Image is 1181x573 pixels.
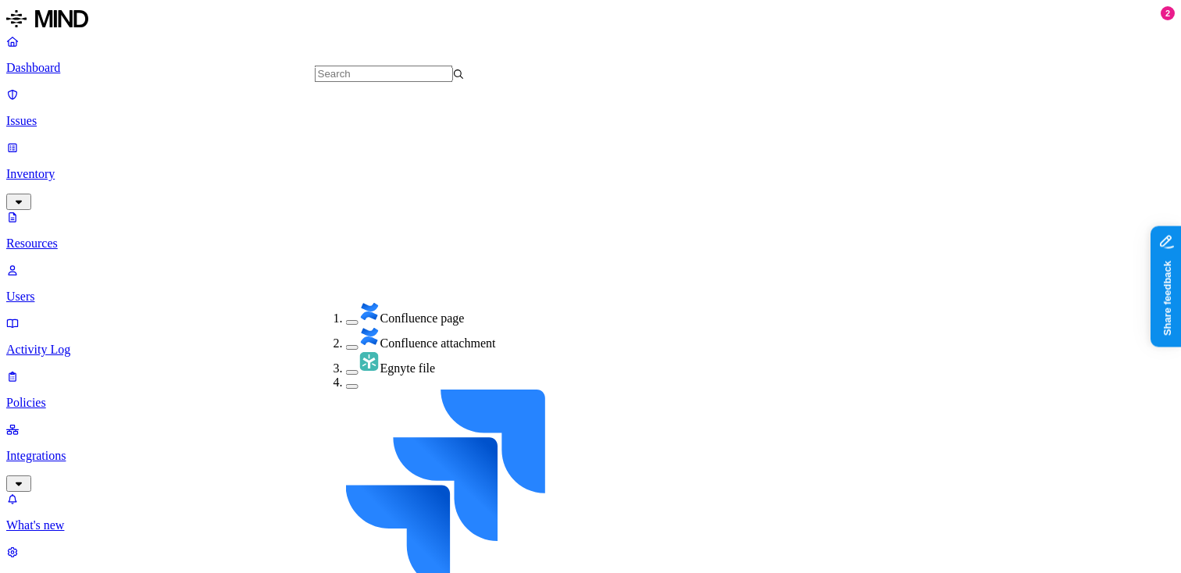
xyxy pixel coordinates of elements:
[6,492,1175,532] a: What's new
[6,87,1175,128] a: Issues
[6,114,1175,128] p: Issues
[6,210,1175,251] a: Resources
[6,290,1175,304] p: Users
[6,369,1175,410] a: Policies
[315,66,453,82] input: Search
[6,237,1175,251] p: Resources
[6,141,1175,208] a: Inventory
[6,422,1175,489] a: Integrations
[6,167,1175,181] p: Inventory
[380,311,465,325] span: Confluence page
[6,396,1175,410] p: Policies
[6,263,1175,304] a: Users
[6,6,1175,34] a: MIND
[380,361,436,375] span: Egnyte file
[359,351,380,372] img: egnyte.svg
[6,61,1175,75] p: Dashboard
[6,449,1175,463] p: Integrations
[6,6,88,31] img: MIND
[359,301,380,322] img: confluence.svg
[380,336,496,350] span: Confluence attachment
[6,34,1175,75] a: Dashboard
[359,326,380,347] img: confluence.svg
[1161,6,1175,20] div: 2
[6,316,1175,357] a: Activity Log
[6,343,1175,357] p: Activity Log
[6,518,1175,532] p: What's new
